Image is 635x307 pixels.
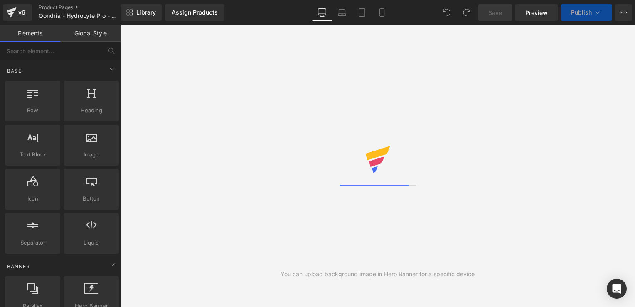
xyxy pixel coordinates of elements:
span: Publish [571,9,592,16]
span: Text Block [7,150,58,159]
a: Product Pages [39,4,134,11]
span: Heading [66,106,116,115]
span: Qondria - HydroLyte Pro - Special Offer [39,12,118,19]
a: Tablet [352,4,372,21]
a: New Library [121,4,162,21]
div: v6 [17,7,27,18]
span: Banner [6,262,31,270]
a: Desktop [312,4,332,21]
span: Library [136,9,156,16]
span: Liquid [66,238,116,247]
a: Mobile [372,4,392,21]
a: Global Style [60,25,121,42]
span: Image [66,150,116,159]
span: Preview [525,8,548,17]
div: Open Intercom Messenger [607,279,627,299]
button: Undo [438,4,455,21]
div: Assign Products [172,9,218,16]
span: Separator [7,238,58,247]
button: Publish [561,4,612,21]
div: You can upload background image in Hero Banner for a specific device [281,270,475,279]
a: v6 [3,4,32,21]
button: Redo [458,4,475,21]
button: More [615,4,632,21]
span: Row [7,106,58,115]
span: Button [66,194,116,203]
span: Save [488,8,502,17]
a: Preview [515,4,558,21]
span: Base [6,67,22,75]
a: Laptop [332,4,352,21]
span: Icon [7,194,58,203]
